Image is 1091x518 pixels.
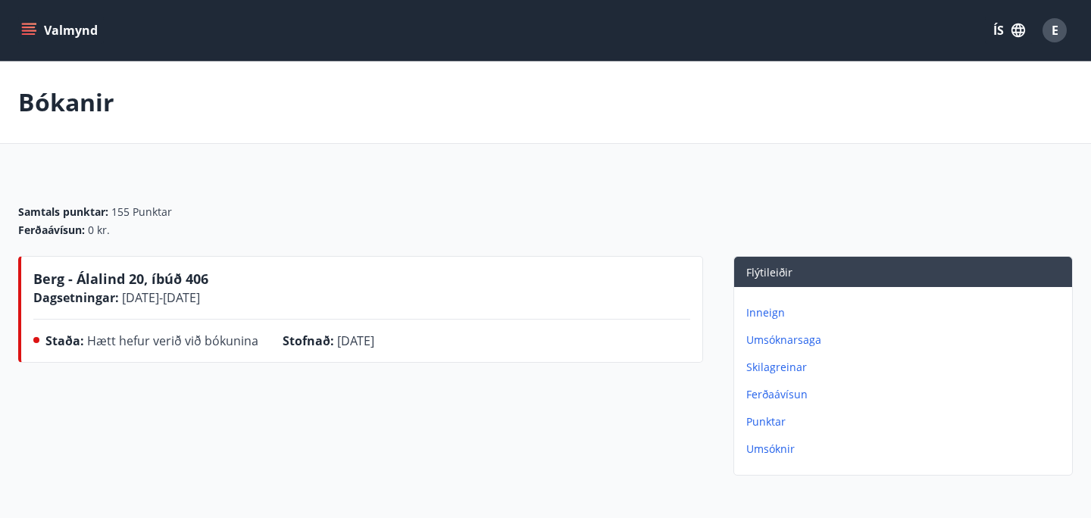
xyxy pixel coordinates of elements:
p: Punktar [746,414,1066,429]
span: 0 kr. [88,223,110,238]
span: [DATE] [337,332,374,349]
p: Ferðaávísun [746,387,1066,402]
span: Berg - Álalind 20, íbúð 406 [33,270,208,288]
button: ÍS [985,17,1033,44]
p: Skilagreinar [746,360,1066,375]
span: Staða : [45,332,84,349]
p: Inneign [746,305,1066,320]
p: Bókanir [18,86,114,119]
span: Samtals punktar : [18,204,108,220]
span: Flýtileiðir [746,265,792,279]
span: Stofnað : [283,332,334,349]
button: menu [18,17,104,44]
span: Dagsetningar : [33,289,119,306]
span: 155 Punktar [111,204,172,220]
span: [DATE] - [DATE] [119,289,200,306]
span: Ferðaávísun : [18,223,85,238]
button: E [1036,12,1073,48]
span: Hætt hefur verið við bókunina [87,332,258,349]
p: Umsóknir [746,442,1066,457]
p: Umsóknarsaga [746,332,1066,348]
span: E [1052,22,1058,39]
